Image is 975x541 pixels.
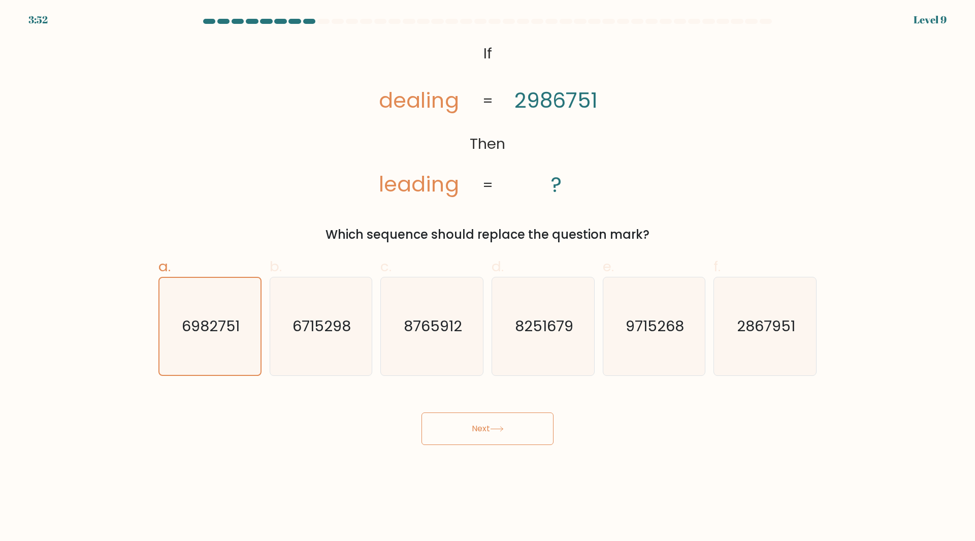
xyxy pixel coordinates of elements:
[515,316,573,336] text: 8251679
[356,39,620,201] svg: @import url('[URL][DOMAIN_NAME]);
[165,226,810,244] div: Which sequence should replace the question mark?
[292,316,351,336] text: 6715298
[514,85,598,115] tspan: 2986751
[737,316,795,336] text: 2867951
[182,316,240,336] text: 6982751
[482,90,493,111] tspan: =
[713,257,721,276] span: f.
[603,257,614,276] span: e.
[483,43,492,63] tspan: If
[492,257,504,276] span: d.
[626,316,684,336] text: 9715268
[550,170,562,200] tspan: ?
[28,12,48,27] div: 3:52
[380,257,392,276] span: c.
[270,257,282,276] span: b.
[470,134,505,154] tspan: Then
[379,85,459,115] tspan: dealing
[379,170,459,200] tspan: leading
[158,257,171,276] span: a.
[482,175,493,195] tspan: =
[404,316,462,336] text: 8765912
[914,12,947,27] div: Level 9
[421,412,554,445] button: Next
